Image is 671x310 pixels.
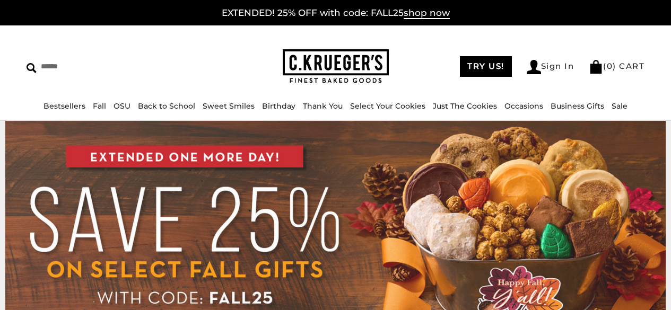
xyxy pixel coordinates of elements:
a: Thank You [303,101,343,111]
img: Search [27,63,37,73]
a: OSU [114,101,130,111]
a: Sale [612,101,628,111]
img: Bag [589,60,603,74]
img: Account [527,60,541,74]
a: Select Your Cookies [350,101,425,111]
a: Fall [93,101,106,111]
a: Just The Cookies [433,101,497,111]
span: 0 [607,61,613,71]
a: Birthday [262,101,295,111]
span: shop now [404,7,450,19]
img: C.KRUEGER'S [283,49,389,84]
a: TRY US! [460,56,512,77]
input: Search [27,58,168,75]
a: Bestsellers [43,101,85,111]
a: Sign In [527,60,574,74]
a: Business Gifts [551,101,604,111]
a: (0) CART [589,61,644,71]
a: Occasions [504,101,543,111]
a: EXTENDED! 25% OFF with code: FALL25shop now [222,7,450,19]
a: Sweet Smiles [203,101,255,111]
a: Back to School [138,101,195,111]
